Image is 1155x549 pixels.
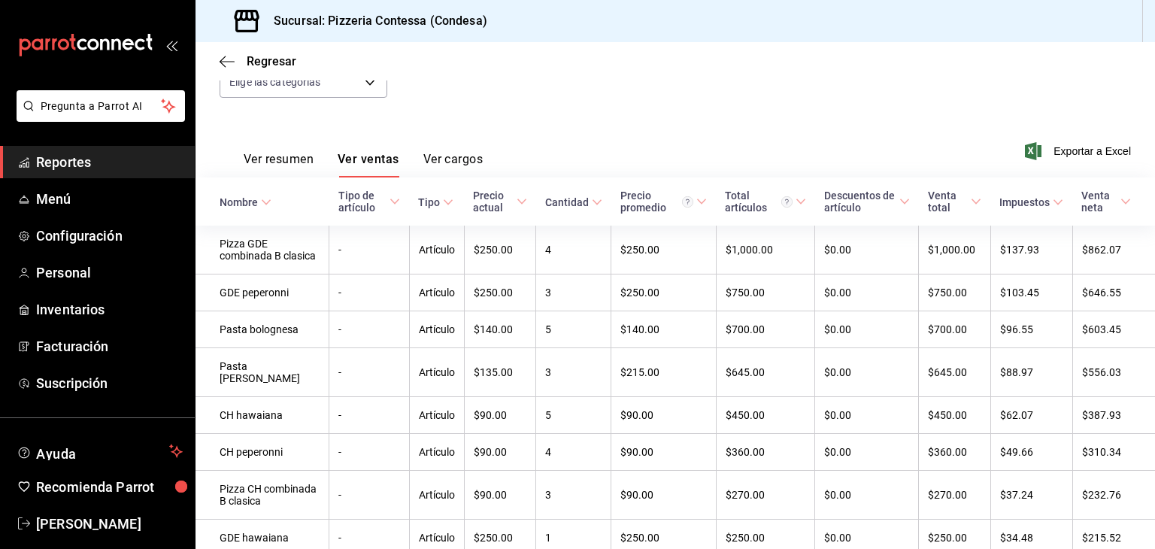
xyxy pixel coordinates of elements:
[990,471,1072,520] td: $37.24
[611,434,716,471] td: $90.00
[536,397,611,434] td: 5
[815,471,919,520] td: $0.00
[611,274,716,311] td: $250.00
[329,434,409,471] td: -
[1072,274,1155,311] td: $646.55
[196,348,329,397] td: Pasta [PERSON_NAME]
[716,311,815,348] td: $700.00
[36,299,183,320] span: Inventarios
[1072,348,1155,397] td: $556.03
[815,397,919,434] td: $0.00
[36,373,183,393] span: Suscripción
[17,90,185,122] button: Pregunta a Parrot AI
[220,196,258,208] div: Nombre
[716,471,815,520] td: $270.00
[464,274,536,311] td: $250.00
[545,196,602,208] span: Cantidad
[919,274,990,311] td: $750.00
[919,471,990,520] td: $270.00
[1072,471,1155,520] td: $232.76
[409,348,464,397] td: Artículo
[682,196,693,208] svg: Precio promedio = Total artículos / cantidad
[990,274,1072,311] td: $103.45
[338,190,387,214] div: Tipo de artículo
[329,397,409,434] td: -
[329,226,409,274] td: -
[220,196,271,208] span: Nombre
[36,226,183,246] span: Configuración
[196,226,329,274] td: Pizza GDE combinada B clasica
[1028,142,1131,160] button: Exportar a Excel
[1072,226,1155,274] td: $862.07
[244,152,314,177] button: Ver resumen
[620,190,693,214] div: Precio promedio
[36,152,183,172] span: Reportes
[229,74,321,89] span: Elige las categorías
[338,152,399,177] button: Ver ventas
[464,471,536,520] td: $90.00
[196,311,329,348] td: Pasta bolognesa
[611,311,716,348] td: $140.00
[464,397,536,434] td: $90.00
[1072,311,1155,348] td: $603.45
[262,12,487,30] h3: Sucursal: Pizzeria Contessa (Condesa)
[409,274,464,311] td: Artículo
[409,311,464,348] td: Artículo
[919,434,990,471] td: $360.00
[409,471,464,520] td: Artículo
[919,311,990,348] td: $700.00
[815,274,919,311] td: $0.00
[409,397,464,434] td: Artículo
[536,226,611,274] td: 4
[919,226,990,274] td: $1,000.00
[418,196,453,208] span: Tipo
[196,274,329,311] td: GDE peperonni
[36,514,183,534] span: [PERSON_NAME]
[990,311,1072,348] td: $96.55
[536,274,611,311] td: 3
[196,434,329,471] td: CH peperonni
[716,434,815,471] td: $360.00
[716,226,815,274] td: $1,000.00
[196,397,329,434] td: CH hawaiana
[611,348,716,397] td: $215.00
[999,196,1063,208] span: Impuestos
[990,434,1072,471] td: $49.66
[536,434,611,471] td: 4
[418,196,440,208] div: Tipo
[473,190,514,214] div: Precio actual
[990,397,1072,434] td: $62.07
[409,226,464,274] td: Artículo
[329,311,409,348] td: -
[329,348,409,397] td: -
[545,196,589,208] div: Cantidad
[928,190,981,214] span: Venta total
[716,274,815,311] td: $750.00
[1081,190,1117,214] div: Venta neta
[815,434,919,471] td: $0.00
[999,196,1050,208] div: Impuestos
[36,477,183,497] span: Recomienda Parrot
[464,226,536,274] td: $250.00
[338,190,400,214] span: Tipo de artículo
[36,262,183,283] span: Personal
[536,311,611,348] td: 5
[41,99,162,114] span: Pregunta a Parrot AI
[1072,434,1155,471] td: $310.34
[716,348,815,397] td: $645.00
[815,311,919,348] td: $0.00
[781,196,793,208] svg: El total artículos considera cambios de precios en los artículos así como costos adicionales por ...
[919,348,990,397] td: $645.00
[824,190,896,214] div: Descuentos de artículo
[409,434,464,471] td: Artículo
[611,226,716,274] td: $250.00
[536,471,611,520] td: 3
[220,54,296,68] button: Regresar
[36,336,183,356] span: Facturación
[329,274,409,311] td: -
[620,190,707,214] span: Precio promedio
[329,471,409,520] td: -
[815,226,919,274] td: $0.00
[244,152,483,177] div: navigation tabs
